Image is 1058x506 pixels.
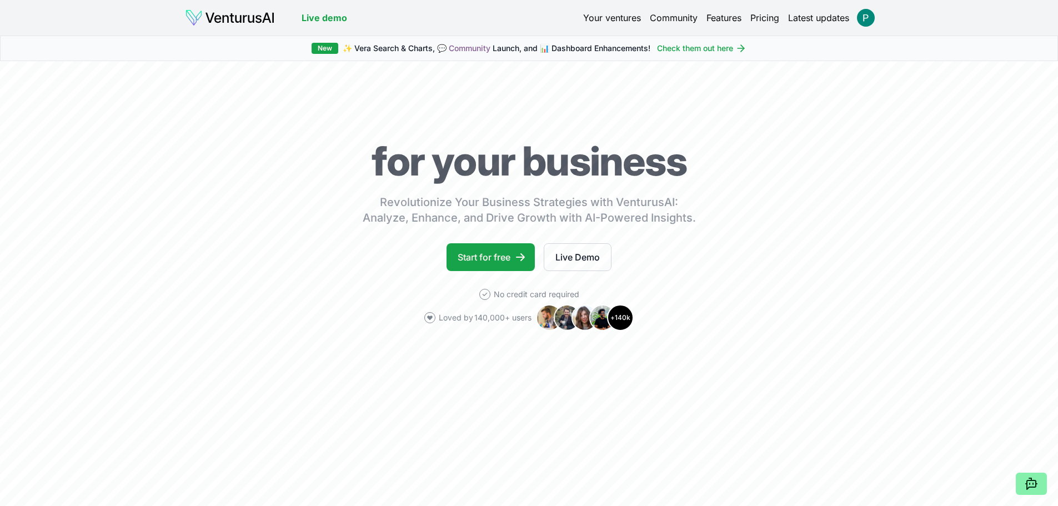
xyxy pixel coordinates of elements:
[554,304,580,331] img: Avatar 2
[544,243,611,271] a: Live Demo
[857,9,875,27] img: ACg8ocKfFIZJEZl04gMsMaozmyc9yUBwJSR0uoD_V9UKtLzl43yCXg=s96-c
[788,11,849,24] a: Latest updates
[657,43,746,54] a: Check them out here
[449,43,490,53] a: Community
[536,304,563,331] img: Avatar 1
[302,11,347,24] a: Live demo
[750,11,779,24] a: Pricing
[185,9,275,27] img: logo
[571,304,598,331] img: Avatar 3
[312,43,338,54] div: New
[706,11,741,24] a: Features
[589,304,616,331] img: Avatar 4
[343,43,650,54] span: ✨ Vera Search & Charts, 💬 Launch, and 📊 Dashboard Enhancements!
[447,243,535,271] a: Start for free
[583,11,641,24] a: Your ventures
[650,11,698,24] a: Community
